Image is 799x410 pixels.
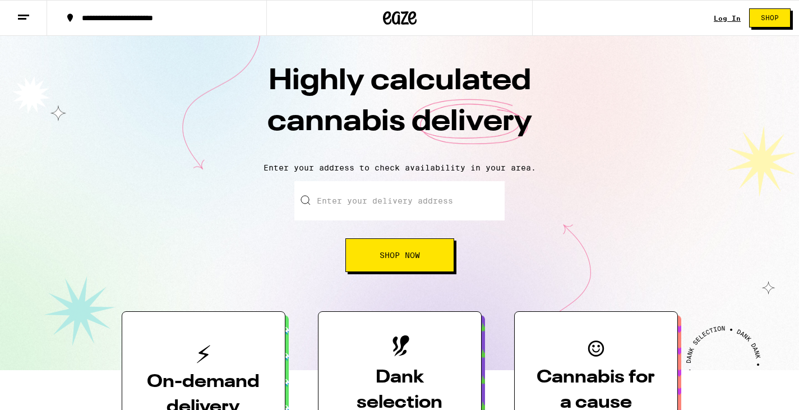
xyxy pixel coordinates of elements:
div: Log In [714,15,741,22]
button: Shop Now [345,238,454,272]
h1: Highly calculated cannabis delivery [204,61,596,154]
p: Enter your address to check availability in your area. [11,163,788,172]
input: Enter your delivery address [294,181,505,220]
button: Shop [749,8,791,27]
span: Shop [761,15,779,21]
span: Shop Now [380,251,420,259]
